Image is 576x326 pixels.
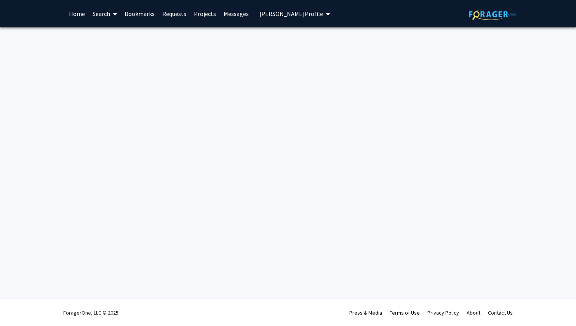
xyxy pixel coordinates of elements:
[259,10,323,17] span: [PERSON_NAME] Profile
[390,309,420,316] a: Terms of Use
[220,0,253,27] a: Messages
[63,299,118,326] div: ForagerOne, LLC © 2025
[467,309,480,316] a: About
[469,8,517,20] img: ForagerOne Logo
[488,309,513,316] a: Contact Us
[427,309,459,316] a: Privacy Policy
[89,0,121,27] a: Search
[190,0,220,27] a: Projects
[349,309,382,316] a: Press & Media
[121,0,158,27] a: Bookmarks
[65,0,89,27] a: Home
[158,0,190,27] a: Requests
